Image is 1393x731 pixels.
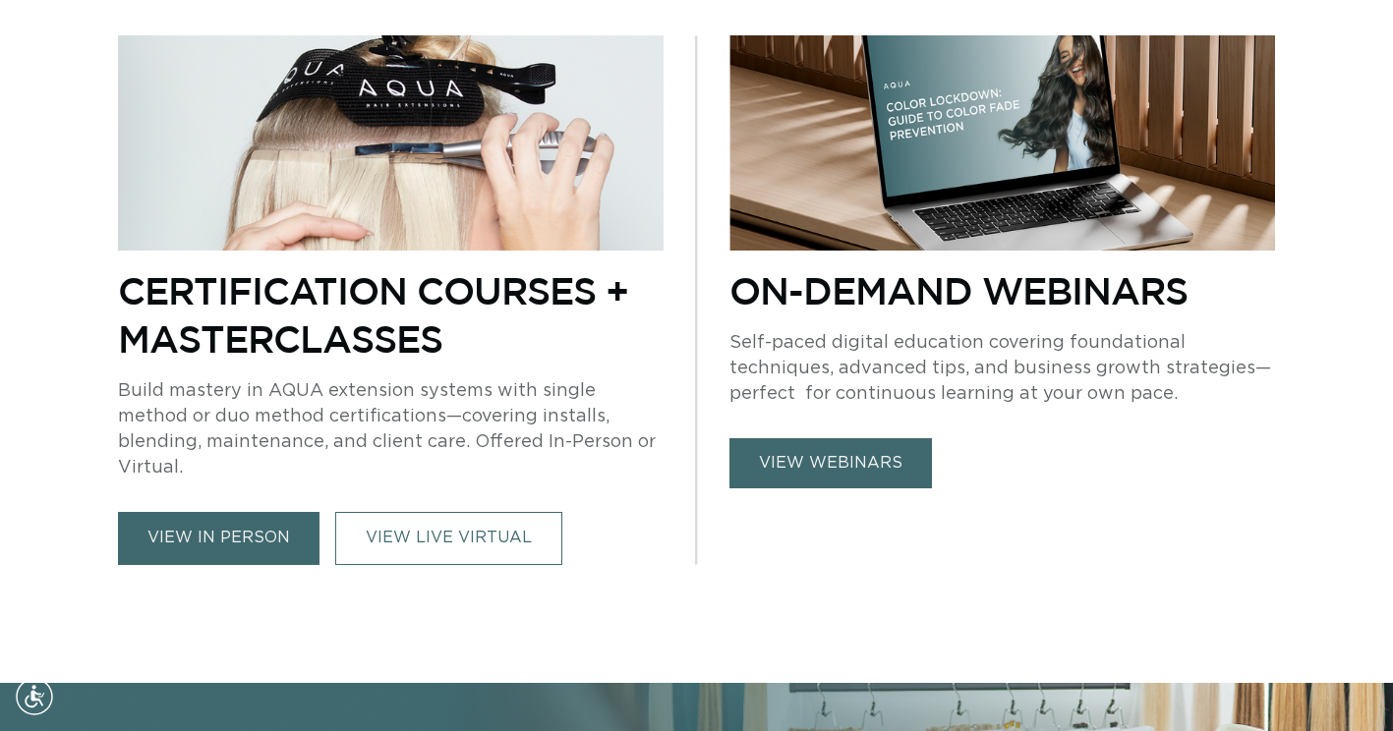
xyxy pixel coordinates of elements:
[729,438,932,488] a: view webinars
[118,378,664,480] p: Build mastery in AQUA extension systems with single method or duo method certifications—covering ...
[729,266,1275,314] p: On-Demand Webinars
[729,330,1275,407] p: Self-paced digital education covering foundational techniques, advanced tips, and business growth...
[118,512,319,564] a: view in person
[118,266,664,363] p: Certification Courses + Masterclasses
[335,512,562,564] a: VIEW LIVE VIRTUAL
